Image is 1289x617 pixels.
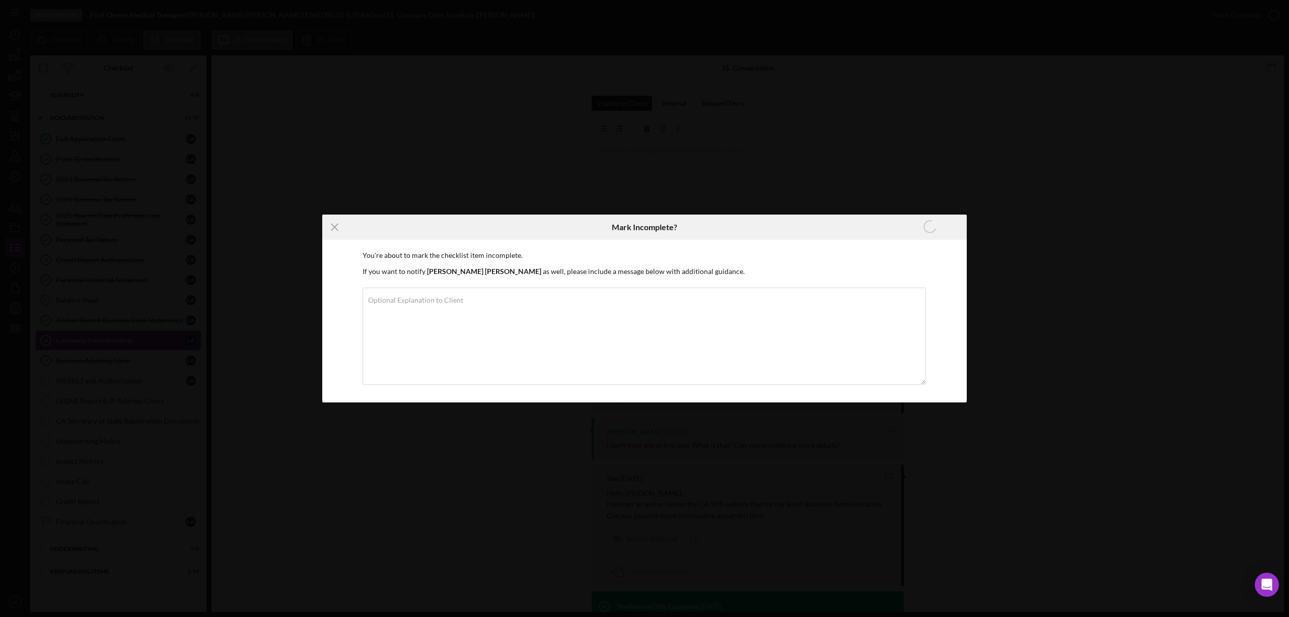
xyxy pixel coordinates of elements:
[427,267,541,276] b: [PERSON_NAME] [PERSON_NAME]
[1255,573,1279,597] div: Open Intercom Messenger
[893,217,967,237] button: Marking Incomplete
[368,296,463,304] label: Optional Explanation to Client
[612,223,677,232] h6: Mark Incomplete?
[363,266,926,277] p: If you want to notify as well, please include a message below with additional guidance.
[363,250,926,261] p: You're about to mark the checklist item incomplete.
